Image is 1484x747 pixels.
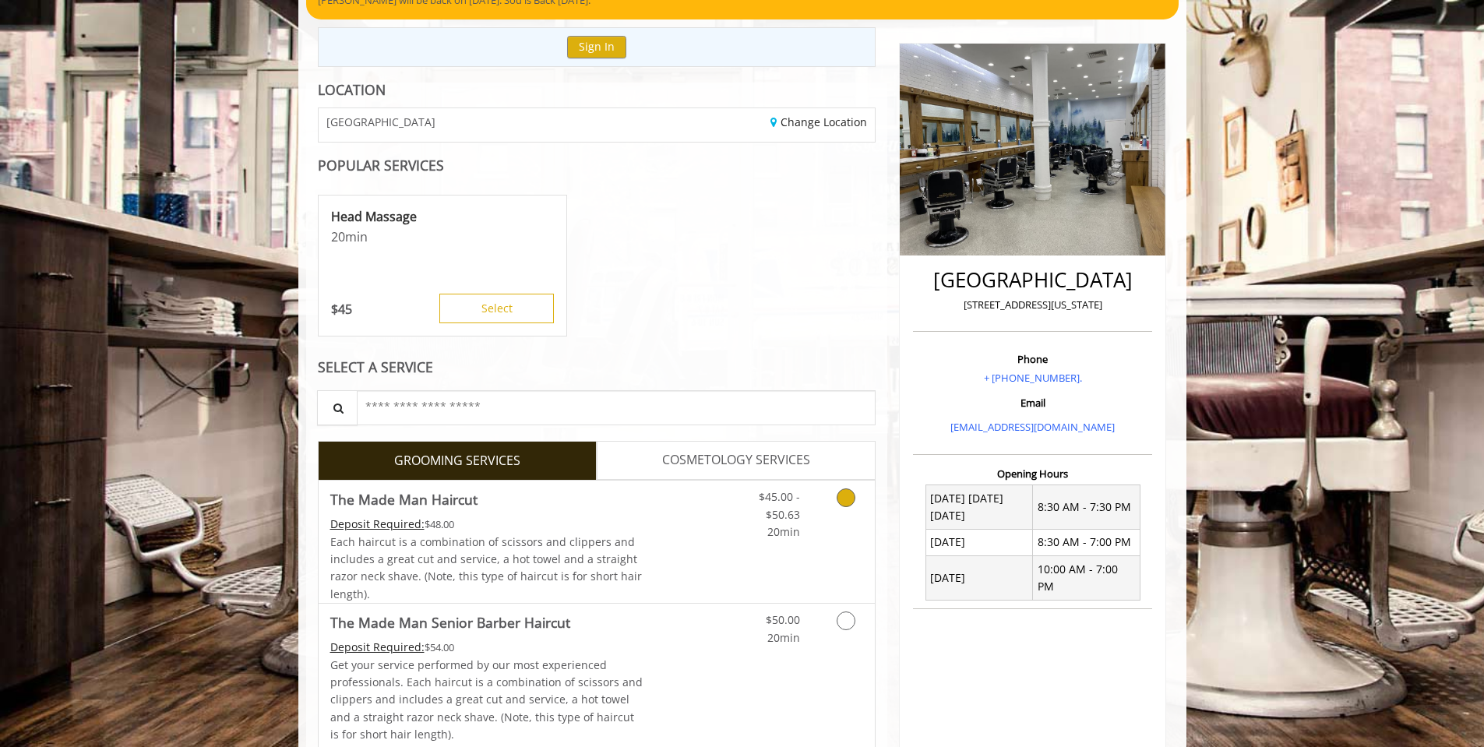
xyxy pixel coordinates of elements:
[318,360,876,375] div: SELECT A SERVICE
[917,354,1148,365] h3: Phone
[394,451,520,471] span: GROOMING SERVICES
[913,468,1152,479] h3: Opening Hours
[330,640,425,654] span: This service needs some Advance to be paid before we block your appointment
[917,297,1148,313] p: [STREET_ADDRESS][US_STATE]
[318,156,444,174] b: POPULAR SERVICES
[331,228,554,245] p: 20
[330,657,643,744] p: Get your service performed by our most experienced professionals. Each haircut is a combination o...
[950,420,1115,434] a: [EMAIL_ADDRESS][DOMAIN_NAME]
[662,450,810,470] span: COSMETOLOGY SERVICES
[1033,529,1140,555] td: 8:30 AM - 7:00 PM
[330,516,425,531] span: This service needs some Advance to be paid before we block your appointment
[330,488,478,510] b: The Made Man Haircut
[925,556,1033,601] td: [DATE]
[766,612,800,627] span: $50.00
[317,390,358,425] button: Service Search
[567,36,626,58] button: Sign In
[330,639,643,656] div: $54.00
[330,611,570,633] b: The Made Man Senior Barber Haircut
[1033,485,1140,530] td: 8:30 AM - 7:30 PM
[984,371,1082,385] a: + [PHONE_NUMBER].
[331,301,352,318] p: 45
[917,397,1148,408] h3: Email
[759,489,800,521] span: $45.00 - $50.63
[1033,556,1140,601] td: 10:00 AM - 7:00 PM
[925,529,1033,555] td: [DATE]
[917,269,1148,291] h2: [GEOGRAPHIC_DATA]
[767,630,800,645] span: 20min
[326,116,435,128] span: [GEOGRAPHIC_DATA]
[345,228,368,245] span: min
[439,294,554,323] button: Select
[767,524,800,539] span: 20min
[330,516,643,533] div: $48.00
[318,80,386,99] b: LOCATION
[925,485,1033,530] td: [DATE] [DATE] [DATE]
[770,115,867,129] a: Change Location
[331,208,554,225] p: Head Massage
[331,301,338,318] span: $
[330,534,642,601] span: Each haircut is a combination of scissors and clippers and includes a great cut and service, a ho...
